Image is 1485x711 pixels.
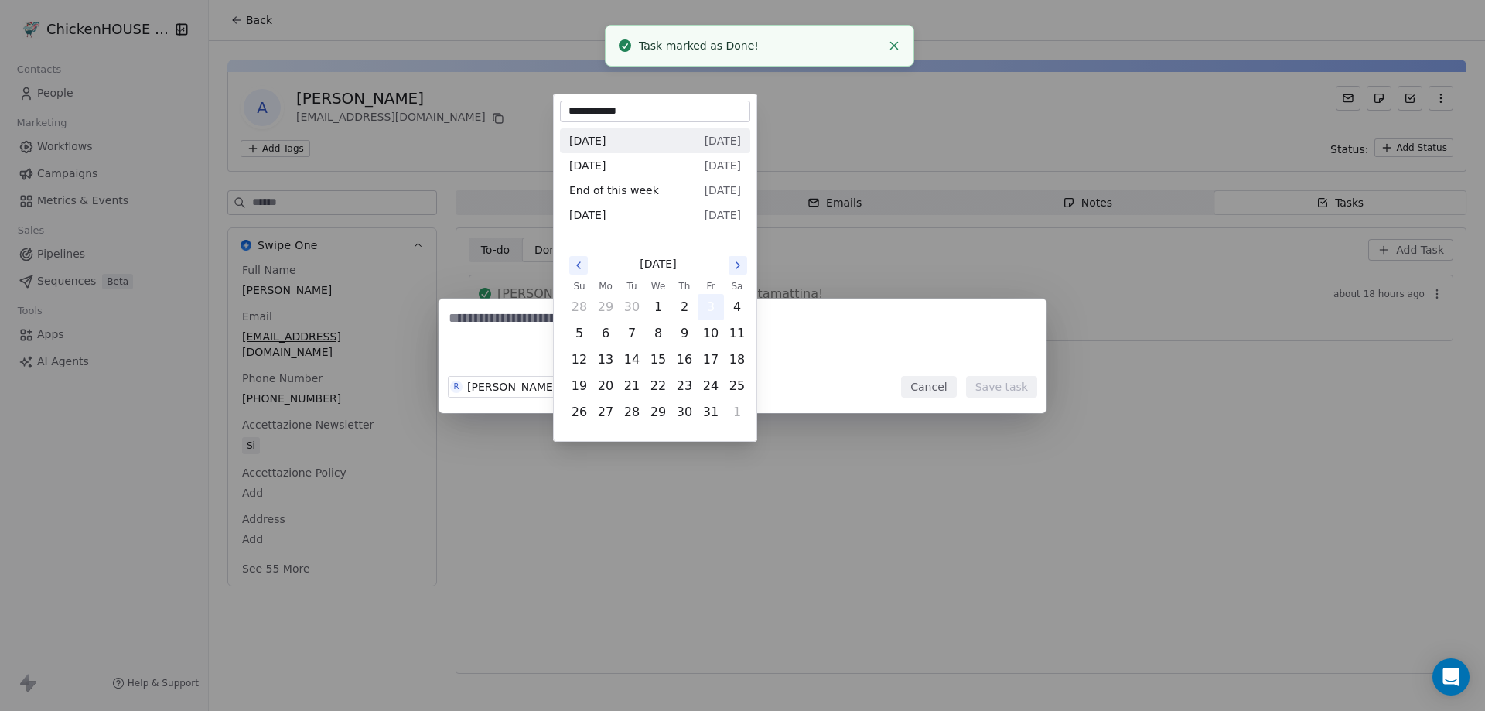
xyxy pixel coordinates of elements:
th: Tuesday [619,279,645,294]
span: [DATE] [705,183,741,198]
button: Monday, October 6th, 2025 [593,321,618,346]
button: Saturday, October 4th, 2025 [725,295,749,320]
button: Saturday, November 1st, 2025 [725,400,749,425]
button: Friday, October 24th, 2025 [698,374,723,398]
th: Saturday [724,279,750,294]
button: Wednesday, October 22nd, 2025 [646,374,671,398]
button: Wednesday, October 29th, 2025 [646,400,671,425]
button: Monday, October 20th, 2025 [593,374,618,398]
button: Friday, October 17th, 2025 [698,347,723,372]
span: [DATE] [569,207,606,223]
button: Tuesday, October 14th, 2025 [620,347,644,372]
button: Friday, October 31st, 2025 [698,400,723,425]
button: Wednesday, October 1st, 2025 [646,295,671,320]
button: Thursday, October 30th, 2025 [672,400,697,425]
button: Saturday, October 11th, 2025 [725,321,749,346]
button: Saturday, October 18th, 2025 [725,347,749,372]
button: Saturday, October 25th, 2025 [725,374,749,398]
button: Thursday, October 23rd, 2025 [672,374,697,398]
button: Thursday, October 16th, 2025 [672,347,697,372]
button: Tuesday, September 30th, 2025 [620,295,644,320]
button: Monday, September 29th, 2025 [593,295,618,320]
button: Go to the Previous Month [569,256,588,275]
button: Tuesday, October 28th, 2025 [620,400,644,425]
button: Wednesday, October 15th, 2025 [646,347,671,372]
button: Tuesday, October 7th, 2025 [620,321,644,346]
button: Tuesday, October 21st, 2025 [620,374,644,398]
button: Sunday, October 5th, 2025 [567,321,592,346]
button: Friday, October 10th, 2025 [698,321,723,346]
button: Sunday, September 28th, 2025 [567,295,592,320]
div: Task marked as Done! [639,38,881,54]
span: End of this week [569,183,659,198]
button: Sunday, October 12th, 2025 [567,347,592,372]
span: [DATE] [569,158,606,173]
th: Friday [698,279,724,294]
th: Wednesday [645,279,671,294]
button: Go to the Next Month [729,256,747,275]
th: Sunday [566,279,592,294]
span: [DATE] [705,133,741,149]
button: Thursday, October 9th, 2025 [672,321,697,346]
span: [DATE] [569,133,606,149]
th: Thursday [671,279,698,294]
span: [DATE] [705,207,741,223]
button: Monday, October 27th, 2025 [593,400,618,425]
button: Today, Friday, October 3rd, 2025, selected [698,295,723,320]
span: [DATE] [640,256,676,272]
table: October 2025 [566,279,750,426]
button: Wednesday, October 8th, 2025 [646,321,671,346]
button: Thursday, October 2nd, 2025 [672,295,697,320]
button: Monday, October 13th, 2025 [593,347,618,372]
button: Sunday, October 19th, 2025 [567,374,592,398]
th: Monday [592,279,619,294]
button: Sunday, October 26th, 2025 [567,400,592,425]
button: Close toast [884,36,904,56]
span: [DATE] [705,158,741,173]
